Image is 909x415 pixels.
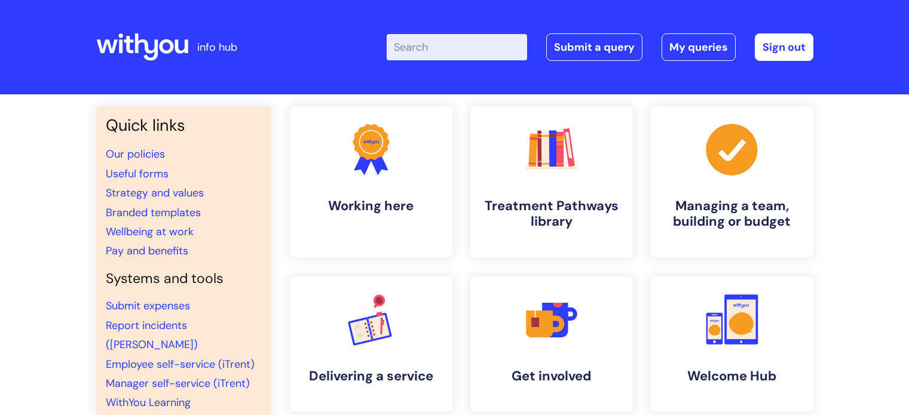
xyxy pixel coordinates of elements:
input: Search [387,34,527,60]
a: Useful forms [106,167,169,181]
a: Our policies [106,147,165,161]
a: Sign out [755,33,813,61]
a: Report incidents ([PERSON_NAME]) [106,318,198,352]
a: Welcome Hub [651,276,813,411]
a: WithYou Learning [106,395,191,410]
a: Get involved [470,276,633,411]
h4: Welcome Hub [660,368,804,384]
a: Branded templates [106,205,201,220]
h4: Systems and tools [106,270,261,287]
a: Treatment Pathways library [470,106,633,257]
h4: Get involved [480,368,623,384]
a: Pay and benefits [106,244,188,258]
a: Submit expenses [106,299,190,313]
a: Managing a team, building or budget [651,106,813,257]
a: Strategy and values [106,186,204,200]
h4: Working here [299,198,443,214]
a: Manager self-service (iTrent) [106,376,250,391]
p: info hub [197,38,237,57]
h4: Delivering a service [299,368,443,384]
a: Submit a query [546,33,642,61]
a: Wellbeing at work [106,225,194,239]
a: Employee self-service (iTrent) [106,357,255,371]
a: Delivering a service [290,276,452,411]
h4: Treatment Pathways library [480,198,623,230]
div: | - [387,33,813,61]
h4: Managing a team, building or budget [660,198,804,230]
a: Working here [290,106,452,257]
h3: Quick links [106,116,261,135]
a: My queries [662,33,736,61]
